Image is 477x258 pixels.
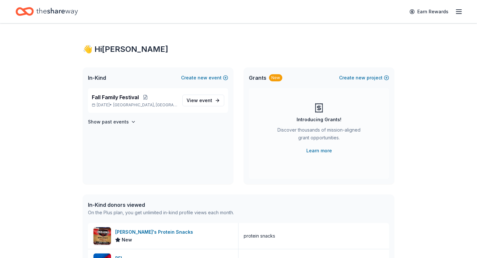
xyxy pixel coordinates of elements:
[182,95,224,106] a: View event
[275,126,363,144] div: Discover thousands of mission-aligned grant opportunities.
[297,116,341,123] div: Introducing Grants!
[92,93,139,101] span: Fall Family Festival
[92,102,177,108] p: [DATE] •
[16,4,78,19] a: Home
[88,201,234,209] div: In-Kind donors viewed
[187,97,212,104] span: View
[406,6,452,18] a: Earn Rewards
[88,209,234,217] div: On the Plus plan, you get unlimited in-kind profile views each month.
[122,236,132,244] span: New
[339,74,389,82] button: Createnewproject
[199,98,212,103] span: event
[269,74,282,81] div: New
[88,118,129,126] h4: Show past events
[115,228,196,236] div: [PERSON_NAME]'s Protein Snacks
[249,74,266,82] span: Grants
[244,232,275,240] div: protein snacks
[88,74,106,82] span: In-Kind
[198,74,207,82] span: new
[83,44,394,54] div: 👋 Hi [PERSON_NAME]
[356,74,365,82] span: new
[181,74,228,82] button: Createnewevent
[113,102,177,108] span: [GEOGRAPHIC_DATA], [GEOGRAPHIC_DATA]
[93,227,111,245] img: Image for Jack Link's Protein Snacks
[306,147,332,155] a: Learn more
[88,118,136,126] button: Show past events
